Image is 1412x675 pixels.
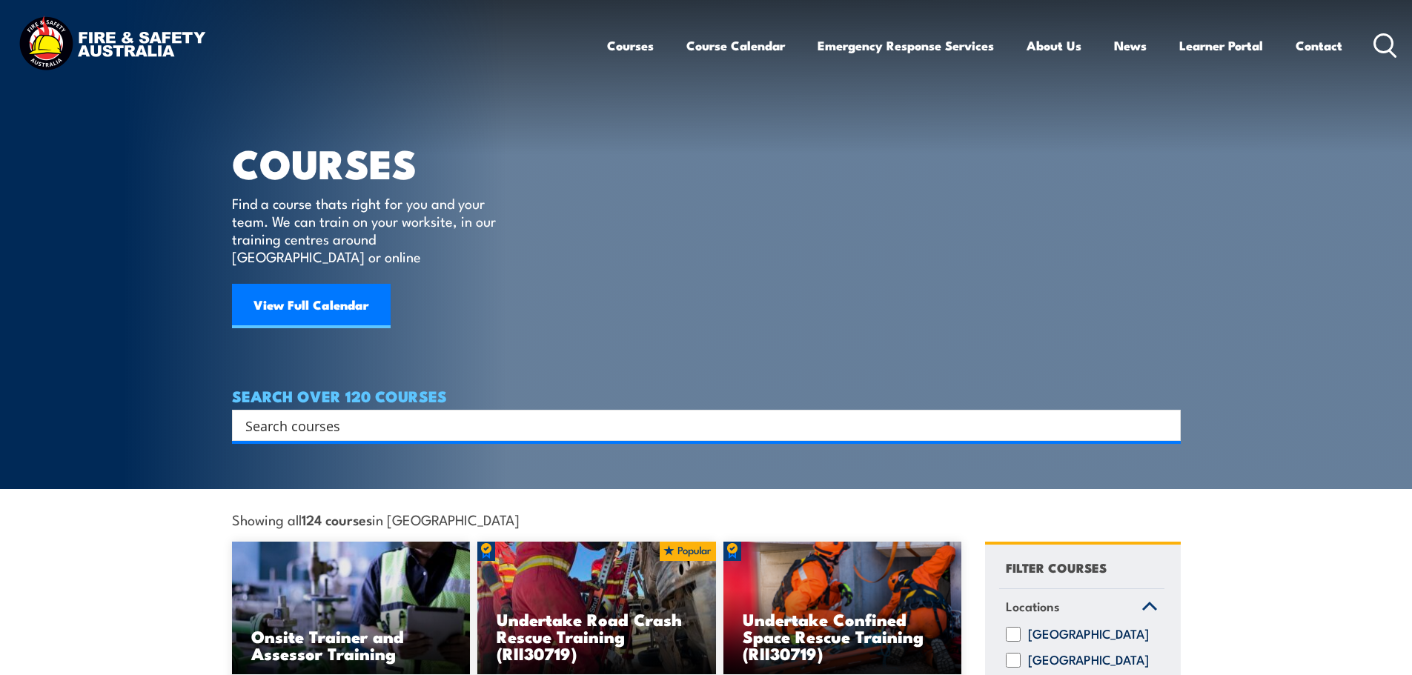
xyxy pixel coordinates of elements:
[232,511,520,527] span: Showing all in [GEOGRAPHIC_DATA]
[999,589,1164,628] a: Locations
[1179,26,1263,65] a: Learner Portal
[232,388,1181,404] h4: SEARCH OVER 120 COURSES
[818,26,994,65] a: Emergency Response Services
[1114,26,1147,65] a: News
[743,611,943,662] h3: Undertake Confined Space Rescue Training (RII30719)
[245,414,1148,436] input: Search input
[723,542,962,675] img: Undertake Confined Space Rescue Training (non Fire-Sector) (2)
[497,611,697,662] h3: Undertake Road Crash Rescue Training (RII30719)
[607,26,654,65] a: Courses
[232,284,391,328] a: View Full Calendar
[1028,627,1149,642] label: [GEOGRAPHIC_DATA]
[1155,415,1176,436] button: Search magnifier button
[302,509,372,529] strong: 124 courses
[1296,26,1342,65] a: Contact
[232,194,503,265] p: Find a course thats right for you and your team. We can train on your worksite, in our training c...
[232,542,471,675] a: Onsite Trainer and Assessor Training
[248,415,1151,436] form: Search form
[686,26,785,65] a: Course Calendar
[477,542,716,675] a: Undertake Road Crash Rescue Training (RII30719)
[232,542,471,675] img: Safety For Leaders
[251,628,451,662] h3: Onsite Trainer and Assessor Training
[1028,653,1149,668] label: [GEOGRAPHIC_DATA]
[1027,26,1081,65] a: About Us
[232,145,517,180] h1: COURSES
[1006,596,1060,616] span: Locations
[477,542,716,675] img: Road Crash Rescue Training
[723,542,962,675] a: Undertake Confined Space Rescue Training (RII30719)
[1006,557,1107,577] h4: FILTER COURSES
